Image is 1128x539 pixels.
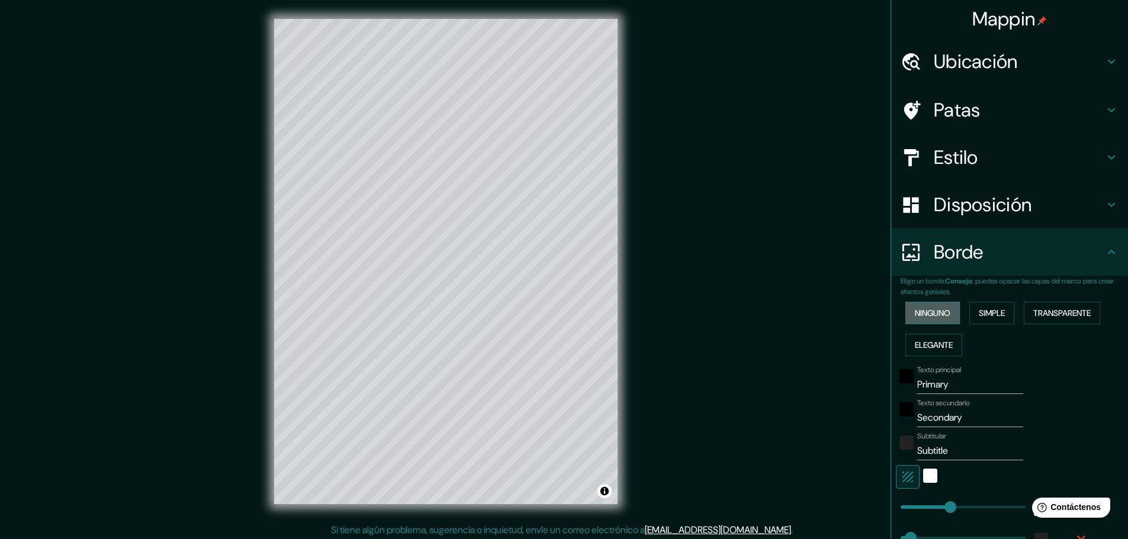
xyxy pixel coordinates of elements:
font: Subtitular [917,431,946,441]
div: Ubicación [891,38,1128,85]
a: [EMAIL_ADDRESS][DOMAIN_NAME] [645,524,791,536]
div: Estilo [891,134,1128,181]
font: Texto principal [917,365,961,375]
font: : puedes opacar las capas del marco para crear efectos geniales. [901,276,1114,296]
font: . [793,523,795,536]
button: Simple [969,302,1014,324]
iframe: Lanzador de widgets de ayuda [1023,493,1115,526]
font: Simple [979,308,1005,318]
font: Ubicación [934,49,1018,74]
button: negro [899,402,914,417]
div: Borde [891,228,1128,276]
font: Si tiene algún problema, sugerencia o inquietud, envíe un correo electrónico a [331,524,645,536]
button: color-222222 [899,435,914,450]
button: Elegante [905,334,962,356]
font: Mappin [972,7,1036,31]
div: Patas [891,86,1128,134]
font: Ninguno [915,308,950,318]
font: Consejo [945,276,972,286]
font: Patas [934,98,981,122]
font: Transparente [1033,308,1091,318]
button: blanco [923,469,937,483]
font: Borde [934,240,984,264]
font: Elige un borde. [901,276,945,286]
font: Disposición [934,192,1031,217]
font: Estilo [934,145,978,170]
font: Elegante [915,340,953,350]
button: negro [899,369,914,383]
button: Transparente [1024,302,1100,324]
button: Activar o desactivar atribución [597,484,612,498]
img: pin-icon.png [1037,16,1047,25]
font: . [791,524,793,536]
button: Ninguno [905,302,960,324]
div: Disposición [891,181,1128,228]
font: . [795,523,797,536]
font: Texto secundario [917,398,970,408]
